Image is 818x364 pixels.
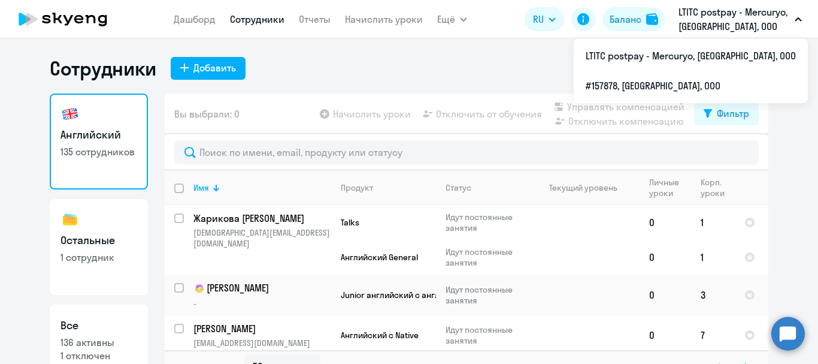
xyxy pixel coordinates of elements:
td: 0 [640,275,691,315]
div: Имя [193,182,331,193]
button: LTITC postpay - Mercuryo, [GEOGRAPHIC_DATA], ООО [672,5,808,34]
p: Жарикова [PERSON_NAME] [193,212,329,225]
img: balance [646,13,658,25]
td: 1 [691,240,735,275]
p: 1 отключен [60,349,137,362]
h3: Остальные [60,233,137,248]
p: 135 сотрудников [60,145,137,158]
p: Идут постоянные занятия [446,284,528,306]
img: english [60,104,80,124]
span: Ещё [437,12,455,26]
a: Отчеты [299,13,331,25]
td: 0 [640,240,691,275]
a: Остальные1 сотрудник [50,199,148,295]
button: Балансbalance [602,7,665,31]
button: Фильтр [694,103,759,125]
td: 3 [691,275,735,315]
a: Сотрудники [230,13,284,25]
div: Корп. уроки [701,177,734,198]
a: [PERSON_NAME] [193,322,331,335]
p: 1 сотрудник [60,251,137,264]
p: [EMAIL_ADDRESS][DOMAIN_NAME] [193,338,331,348]
span: Вы выбрали: 0 [174,107,240,121]
p: [PERSON_NAME] [193,322,329,335]
p: 136 активны [60,336,137,349]
a: Английский135 сотрудников [50,94,148,189]
td: 0 [640,315,691,355]
div: Личные уроки [649,177,690,198]
p: [PERSON_NAME] [193,281,329,296]
img: child [193,282,205,294]
div: Добавить [193,61,236,75]
span: Английский General [341,252,418,263]
span: Английский с Native [341,330,419,341]
a: child[PERSON_NAME] [193,281,331,296]
p: Идут постоянные занятия [446,212,528,233]
p: Идут постоянные занятия [446,246,528,268]
a: Начислить уроки [345,13,423,25]
button: Добавить [171,57,246,80]
div: Текущий уровень [538,182,639,193]
span: Junior английский с англоговорящим преподавателем [341,290,560,300]
div: Продукт [341,182,373,193]
button: Ещё [437,7,467,31]
h1: Сотрудники [50,56,156,80]
button: RU [525,7,564,31]
span: Talks [341,217,359,228]
p: - [193,298,331,309]
p: [DEMOGRAPHIC_DATA][EMAIL_ADDRESS][DOMAIN_NAME] [193,227,331,249]
span: RU [533,12,544,26]
div: Имя [193,182,209,193]
p: Идут постоянные занятия [446,324,528,346]
div: Фильтр [717,106,749,121]
div: Текущий уровень [549,182,617,193]
div: Баланс [610,12,641,26]
h3: Все [60,318,137,333]
div: Статус [446,182,471,193]
a: Жарикова [PERSON_NAME] [193,212,331,225]
h3: Английский [60,127,137,143]
ul: Ещё [574,38,808,103]
input: Поиск по имени, email, продукту или статусу [174,140,759,164]
td: 0 [640,205,691,240]
td: 1 [691,205,735,240]
a: Дашборд [174,13,216,25]
p: LTITC postpay - Mercuryo, [GEOGRAPHIC_DATA], ООО [678,5,790,34]
img: others [60,210,80,229]
td: 7 [691,315,735,355]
